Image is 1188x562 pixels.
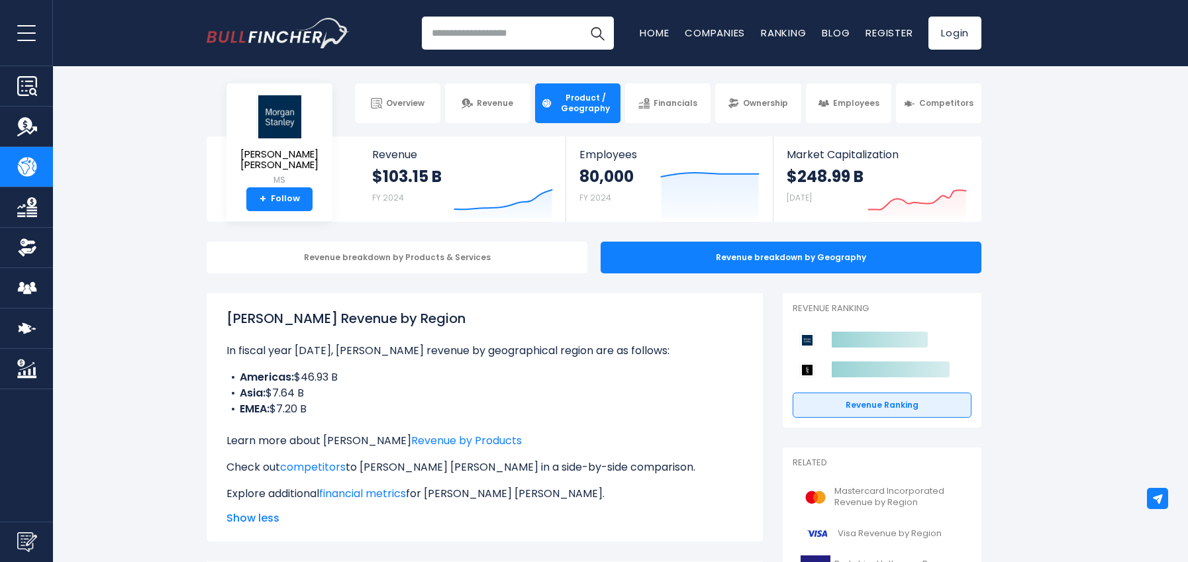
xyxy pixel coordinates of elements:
li: $46.93 B [226,369,743,385]
span: Mastercard Incorporated Revenue by Region [834,486,964,508]
a: +Follow [246,187,313,211]
a: Visa Revenue by Region [793,516,971,552]
a: Employees [806,83,891,123]
a: Go to homepage [207,18,349,48]
b: Asia: [240,385,266,400]
a: competitors [280,459,346,475]
strong: $248.99 B [787,166,864,187]
p: Check out to [PERSON_NAME] [PERSON_NAME] in a side-by-side comparison. [226,459,743,475]
li: $7.20 B [226,401,743,417]
span: Financials [654,98,697,109]
small: MS [237,174,322,186]
a: Revenue by Products [411,433,522,448]
a: [PERSON_NAME] [PERSON_NAME] MS [236,94,322,187]
img: Bullfincher logo [207,18,350,48]
span: Revenue [372,148,553,161]
div: Revenue breakdown by Products & Services [207,242,587,273]
a: Revenue [445,83,530,123]
a: Financials [625,83,711,123]
img: MA logo [801,483,830,512]
a: Companies [685,26,745,40]
a: Register [866,26,913,40]
span: Competitors [919,98,973,109]
p: Explore additional for [PERSON_NAME] [PERSON_NAME]. [226,486,743,502]
span: Employees [833,98,879,109]
a: financial metrics [319,486,406,501]
span: Market Capitalization [787,148,967,161]
a: Overview [355,83,440,123]
a: Ranking [761,26,806,40]
small: [DATE] [787,192,812,203]
img: V logo [801,519,834,549]
a: Competitors [896,83,981,123]
a: Mastercard Incorporated Revenue by Region [793,479,971,516]
small: FY 2024 [579,192,611,203]
span: Revenue [477,98,513,109]
h1: [PERSON_NAME] Revenue by Region [226,308,743,328]
p: In fiscal year [DATE], [PERSON_NAME] revenue by geographical region are as follows: [226,343,743,359]
span: Product / Geography [556,93,615,113]
span: Show less [226,510,743,526]
a: Revenue Ranking [793,393,971,418]
img: Morgan Stanley competitors logo [799,332,815,348]
span: Ownership [743,98,788,109]
span: Employees [579,148,759,161]
button: Search [581,17,614,50]
p: Revenue Ranking [793,303,971,314]
span: [PERSON_NAME] [PERSON_NAME] [237,149,322,171]
b: Americas: [240,369,294,385]
a: Employees 80,000 FY 2024 [566,136,772,222]
div: Revenue breakdown by Geography [601,242,981,273]
li: $7.64 B [226,385,743,401]
a: Ownership [715,83,801,123]
strong: 80,000 [579,166,634,187]
strong: + [260,193,266,205]
a: Blog [822,26,850,40]
b: EMEA: [240,401,270,416]
small: FY 2024 [372,192,404,203]
span: Visa Revenue by Region [838,528,942,539]
a: Revenue $103.15 B FY 2024 [359,136,566,222]
a: Product / Geography [535,83,620,123]
strong: $103.15 B [372,166,442,187]
p: Learn more about [PERSON_NAME] [226,433,743,449]
a: Market Capitalization $248.99 B [DATE] [773,136,980,222]
img: Ownership [17,238,37,258]
p: Related [793,457,971,469]
a: Home [640,26,669,40]
span: Overview [386,98,424,109]
img: Goldman Sachs Group competitors logo [799,362,815,378]
a: Login [928,17,981,50]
